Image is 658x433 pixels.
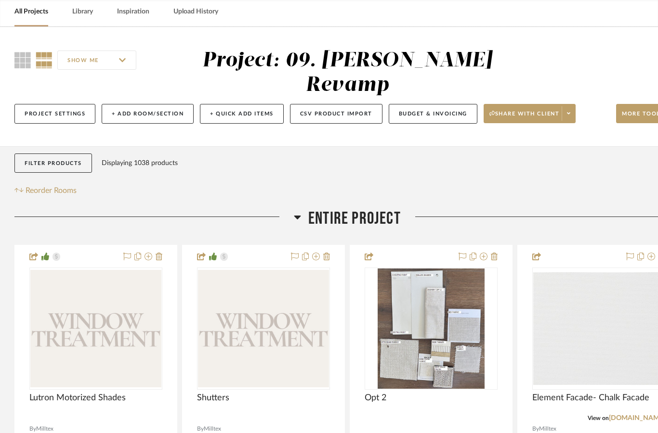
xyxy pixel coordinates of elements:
[389,104,477,124] button: Budget & Invoicing
[117,5,149,18] a: Inspiration
[29,393,126,403] span: Lutron Motorized Shades
[378,268,484,389] img: Opt 2
[30,270,161,387] img: Lutron Motorized Shades
[14,104,95,124] button: Project Settings
[26,185,77,196] span: Reorder Rooms
[200,104,284,124] button: + Quick Add Items
[14,5,48,18] a: All Projects
[102,104,194,124] button: + Add Room/Section
[198,270,329,387] img: Shutters
[588,415,609,421] span: View on
[14,185,77,196] button: Reorder Rooms
[290,104,382,124] button: CSV Product Import
[102,153,178,173] div: Displaying 1038 products
[532,393,649,403] span: Element Facade- Chalk Facade
[365,393,386,403] span: Opt 2
[173,5,218,18] a: Upload History
[202,51,492,95] div: Project: 09. [PERSON_NAME] Revamp
[308,208,401,229] span: Entire Project
[14,153,92,173] button: Filter Products
[72,5,93,18] a: Library
[197,393,229,403] span: Shutters
[484,104,576,123] button: Share with client
[489,110,560,125] span: Share with client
